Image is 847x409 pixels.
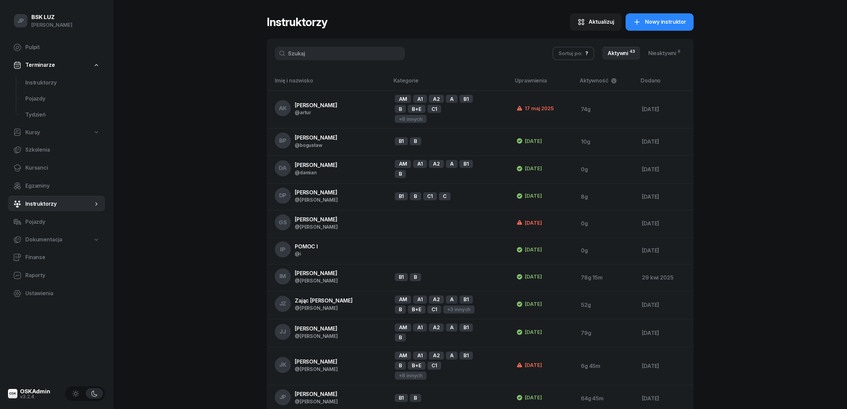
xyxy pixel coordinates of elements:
[295,305,353,311] div: @[PERSON_NAME]
[8,160,105,176] a: Kursanci
[295,399,338,404] div: @[PERSON_NAME]
[581,329,631,338] div: 79g
[295,358,337,365] span: [PERSON_NAME]
[17,18,24,24] span: JP
[8,178,105,194] a: Egzaminy
[429,95,444,103] div: A2
[642,329,688,338] div: [DATE]
[395,334,406,342] div: B
[279,362,286,368] span: JK
[279,329,286,335] span: JJ
[446,160,458,168] div: A
[581,105,631,114] div: 74g
[429,324,444,332] div: A2
[428,362,441,370] div: C1
[429,295,444,303] div: A2
[25,146,100,154] span: Szkolenia
[279,165,287,171] span: DA
[410,394,421,402] div: B
[8,196,105,212] a: Instruktorzy
[395,105,406,113] div: B
[553,47,594,60] button: Sortuj po:?
[295,297,353,304] span: Zając [PERSON_NAME]
[413,160,427,168] div: A1
[581,193,631,201] div: 8g
[295,134,337,141] span: [PERSON_NAME]
[20,75,105,91] a: Instruktorzy
[570,13,622,31] button: Aktualizuj
[395,160,411,168] div: AM
[25,94,100,103] span: Pojazdy
[413,95,427,103] div: A1
[460,95,473,103] div: B1
[581,138,631,146] div: 10g
[8,39,105,55] a: Pulpit
[395,273,408,281] div: B1
[295,224,338,230] div: @[PERSON_NAME]
[585,49,588,58] div: ?
[295,110,337,115] div: @artur
[428,305,441,314] div: C1
[581,246,631,255] div: 0g
[642,105,688,114] div: [DATE]
[25,43,100,52] span: Pulpit
[516,192,542,200] div: [DATE]
[516,246,542,254] div: [DATE]
[25,78,100,87] span: Instruktorzy
[279,220,287,225] span: GS
[460,160,473,168] div: B1
[25,271,100,280] span: Raporty
[410,137,421,145] div: B
[267,16,327,28] h1: Instruktorzy
[413,352,427,360] div: A1
[279,138,286,144] span: BP
[460,324,473,332] div: B1
[581,165,631,174] div: 0g
[8,125,105,140] a: Kursy
[25,235,62,244] span: Dokumentacja
[581,219,631,228] div: 0g
[279,273,286,279] span: IM
[413,295,427,303] div: A1
[626,13,694,31] a: Nowy instruktor
[460,295,473,303] div: B1
[395,295,411,303] div: AM
[516,273,542,281] div: [DATE]
[279,106,287,111] span: AK
[602,47,640,60] a: Aktywni
[295,251,318,256] div: @i
[295,325,337,332] span: [PERSON_NAME]
[516,300,542,308] div: [DATE]
[275,77,313,84] span: Imię i nazwisko
[439,192,451,200] div: C
[395,170,406,178] div: B
[20,389,50,394] div: OSKAdmin
[279,193,287,198] span: DP
[642,219,688,228] div: [DATE]
[8,232,105,247] a: Dokumentacja
[428,105,441,113] div: C1
[642,138,688,146] div: [DATE]
[280,247,285,252] span: IP
[645,18,686,26] span: Nowy instruktor
[31,21,72,29] div: [PERSON_NAME]
[8,142,105,158] a: Szkolenia
[395,137,408,145] div: B1
[589,18,614,26] div: Aktualizuj
[580,76,609,85] span: Aktywność
[295,333,338,339] div: @[PERSON_NAME]
[295,278,338,283] div: @[PERSON_NAME]
[395,95,411,103] div: AM
[8,249,105,265] a: Finanse
[446,295,458,303] div: A
[295,170,337,175] div: @damian
[295,162,337,168] span: [PERSON_NAME]
[395,115,427,123] div: +8 innych
[395,324,411,332] div: AM
[642,165,688,174] div: [DATE]
[443,305,475,314] div: +3 innych
[8,389,17,398] img: logo-xs@2x.png
[643,47,686,60] a: Nieaktywni
[516,328,542,336] div: [DATE]
[295,102,337,109] span: [PERSON_NAME]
